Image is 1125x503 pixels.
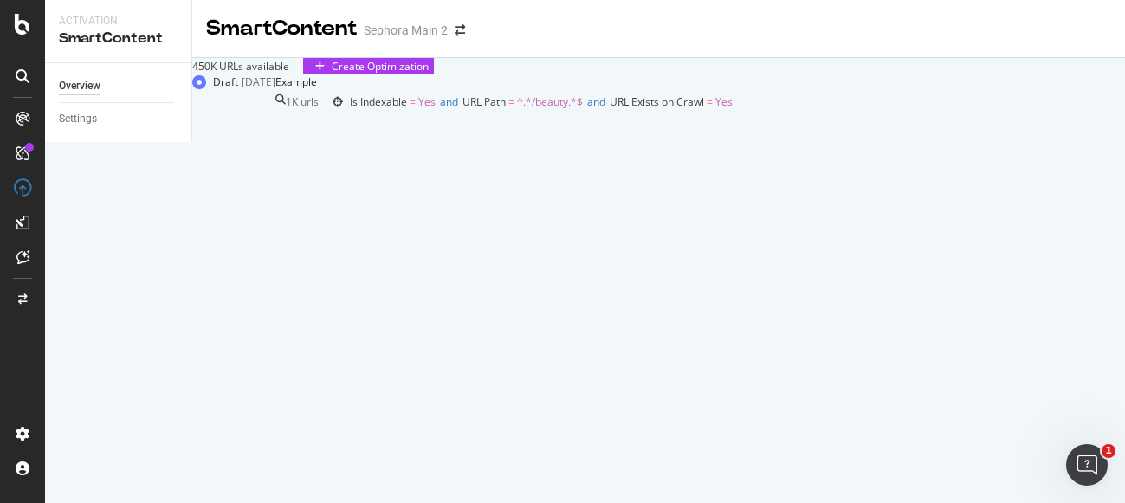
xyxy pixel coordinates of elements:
div: Draft [213,74,238,89]
div: Activation [59,14,178,29]
div: SmartContent [206,14,357,43]
a: Settings [59,110,179,128]
iframe: Intercom live chat [1066,444,1108,486]
div: 1K urls [286,94,319,109]
div: Create Optimization [332,59,429,74]
div: Settings [59,110,97,128]
button: Create Optimization [303,58,434,74]
span: URL Path [462,94,506,109]
span: Is Indexable [350,94,407,109]
span: 1 [1102,444,1115,458]
div: Sephora Main 2 [364,22,448,39]
span: = [707,94,713,109]
span: Yes [418,94,436,109]
div: Example [275,74,317,89]
div: Overview [59,77,100,95]
span: URL Exists on Crawl [610,94,704,109]
span: and [587,94,605,109]
div: 450K URLs available [192,59,289,74]
span: and [440,94,458,109]
span: = [508,94,514,109]
span: ^.*/beauty.*$ [517,94,583,109]
span: Yes [715,94,733,109]
div: SmartContent [59,29,178,48]
div: [DATE] [242,74,275,89]
span: = [410,94,416,109]
a: Overview [59,77,179,95]
div: arrow-right-arrow-left [455,24,465,36]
